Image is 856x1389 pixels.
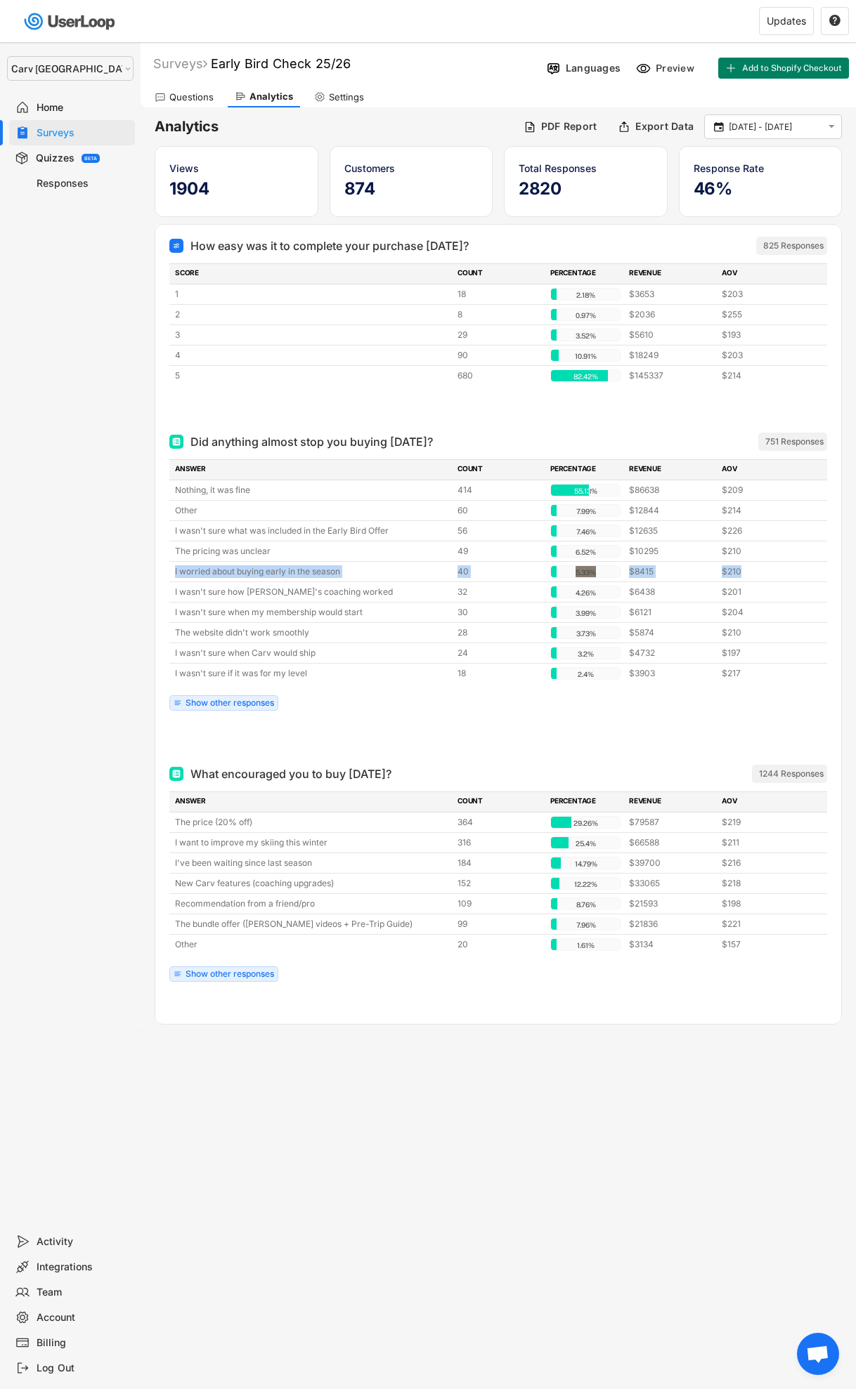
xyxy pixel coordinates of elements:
div: 5.33% [554,566,618,579]
div: 8.76% [554,898,618,911]
div: 364 [458,816,542,829]
div: 99 [458,918,542,930]
div: REVENUE [629,463,713,476]
div: The pricing was unclear [175,545,449,558]
div: $214 [722,504,806,517]
button:  [825,121,838,133]
div: I want to improve my skiing this winter [175,836,449,849]
div: 29.26% [554,817,618,829]
button:  [712,121,725,133]
div: Recommendation from a friend/pro [175,897,449,910]
div: I wasn't sure when Carv would ship [175,647,449,659]
div: Integrations [37,1260,129,1274]
div: 7.96% [554,919,618,931]
div: $218 [722,877,806,890]
div: 82.42% [554,370,618,383]
div: $79587 [629,816,713,829]
div: Languages [566,62,621,74]
div: 2.18% [554,289,618,301]
h5: 46% [694,178,828,199]
div: $210 [722,545,806,558]
div: The price (20% off) [175,816,449,829]
div: 10.91% [554,350,618,362]
div: New Carv features (coaching upgrades) [175,877,449,890]
div: AOV [722,463,806,476]
div: PERCENTAGE [550,463,621,476]
div: 49 [458,545,542,558]
div: $255 [722,308,806,321]
div: $10295 [629,545,713,558]
div: 55.13% [554,485,618,497]
div: $3134 [629,938,713,951]
div: $86638 [629,484,713,496]
div: PERCENTAGE [550,268,621,280]
div: $203 [722,288,806,301]
div: $198 [722,897,806,910]
div: Did anything almost stop you buying [DATE]? [190,433,433,450]
div: 825 Responses [763,240,824,251]
div: $201 [722,586,806,598]
div: AOV [722,268,806,280]
div: REVENUE [629,796,713,808]
div: 6.52% [554,546,618,558]
button:  [829,15,841,27]
button: Add to Shopify Checkout [718,58,849,79]
div: $3653 [629,288,713,301]
div: 2.4% [554,668,618,680]
div: $66588 [629,836,713,849]
img: Language%20Icon.svg [546,61,561,76]
div: ANSWER [175,796,449,808]
div: 60 [458,504,542,517]
div: Questions [169,91,214,103]
div: $8415 [629,565,713,578]
div: The website didn't work smoothly [175,626,449,639]
div: 30 [458,606,542,619]
div: 3.2% [554,647,618,660]
div: $219 [722,816,806,829]
div: $226 [722,525,806,537]
div: 2 [175,308,449,321]
div: 184 [458,857,542,869]
div: Show other responses [186,970,274,978]
div: BETA [84,156,97,161]
div: SCORE [175,268,449,280]
div: 152 [458,877,542,890]
div: 4.26% [554,586,618,599]
div: Total Responses [519,161,653,176]
div: $216 [722,857,806,869]
span: Add to Shopify Checkout [742,64,842,72]
h6: Analytics [155,117,513,136]
div: 0.97% [554,309,618,322]
div: AOV [722,796,806,808]
div: 3 [175,329,449,341]
div: I wasn't sure if it was for my level [175,667,449,680]
div: 25.4% [554,837,618,850]
div: Activity [37,1235,129,1249]
div: $210 [722,626,806,639]
div: $203 [722,349,806,362]
div: 7.46% [554,525,618,538]
h5: 2820 [519,178,653,199]
div: Updates [767,16,806,26]
div: Account [37,1311,129,1324]
div: Billing [37,1336,129,1350]
div: Log Out [37,1362,129,1375]
div: Team [37,1286,129,1299]
div: 20 [458,938,542,951]
div: Nothing, it was fine [175,484,449,496]
img: userloop-logo-01.svg [21,7,120,36]
div: 12.22% [554,878,618,890]
div: Response Rate [694,161,828,176]
div: 14.79% [554,857,618,870]
div: 3.99% [554,607,618,619]
div: PDF Report [541,120,597,133]
div: How easy was it to complete your purchase [DATE]? [190,237,469,254]
div: $3903 [629,667,713,680]
div: $221 [722,918,806,930]
div: I've been waiting since last season [175,857,449,869]
div: 751 Responses [765,436,824,447]
img: Multi Select [172,770,181,778]
div: Home [37,101,129,114]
